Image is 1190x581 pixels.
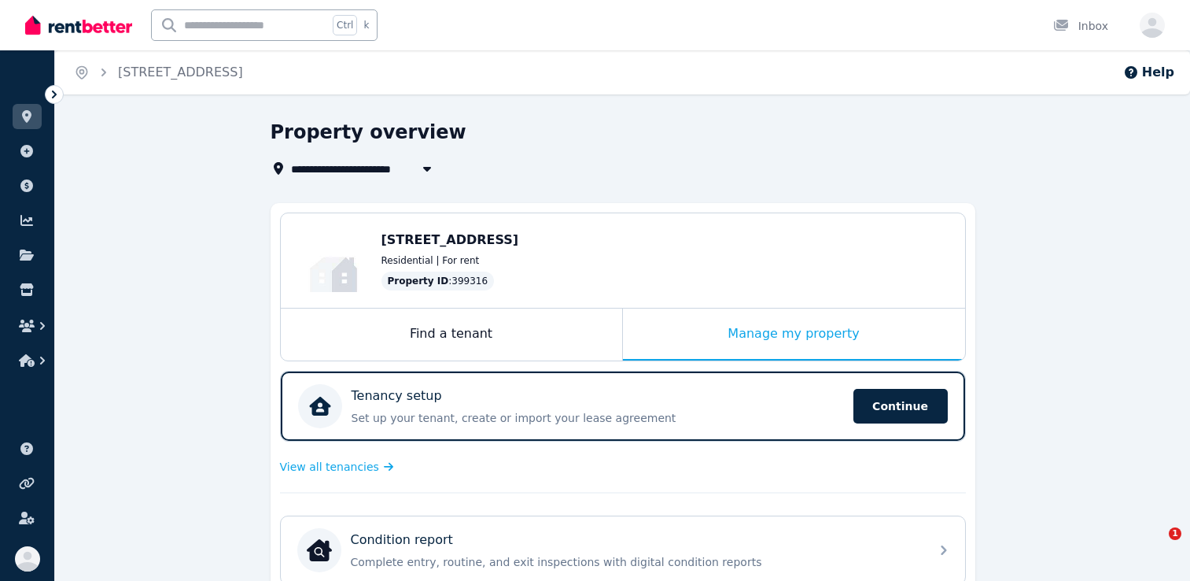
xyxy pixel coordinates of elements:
[1137,527,1174,565] iframe: Intercom live chat
[388,275,449,287] span: Property ID
[1053,18,1108,34] div: Inbox
[1169,527,1181,540] span: 1
[352,410,844,426] p: Set up your tenant, create or import your lease agreement
[280,459,379,475] span: View all tenancies
[25,13,132,37] img: RentBetter
[333,15,357,35] span: Ctrl
[1123,63,1174,82] button: Help
[281,309,622,361] div: Find a tenant
[307,538,332,563] img: Condition report
[381,232,519,247] span: [STREET_ADDRESS]
[281,372,965,441] a: Tenancy setupSet up your tenant, create or import your lease agreementContinue
[381,254,480,267] span: Residential | For rent
[351,554,920,570] p: Complete entry, routine, and exit inspections with digital condition reports
[363,19,369,31] span: k
[118,65,243,80] a: [STREET_ADDRESS]
[351,531,453,550] p: Condition report
[352,387,442,405] p: Tenancy setup
[55,50,262,94] nav: Breadcrumb
[280,459,394,475] a: View all tenancies
[623,309,965,361] div: Manage my property
[853,389,948,424] span: Continue
[271,120,466,145] h1: Property overview
[381,272,495,290] div: : 399316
